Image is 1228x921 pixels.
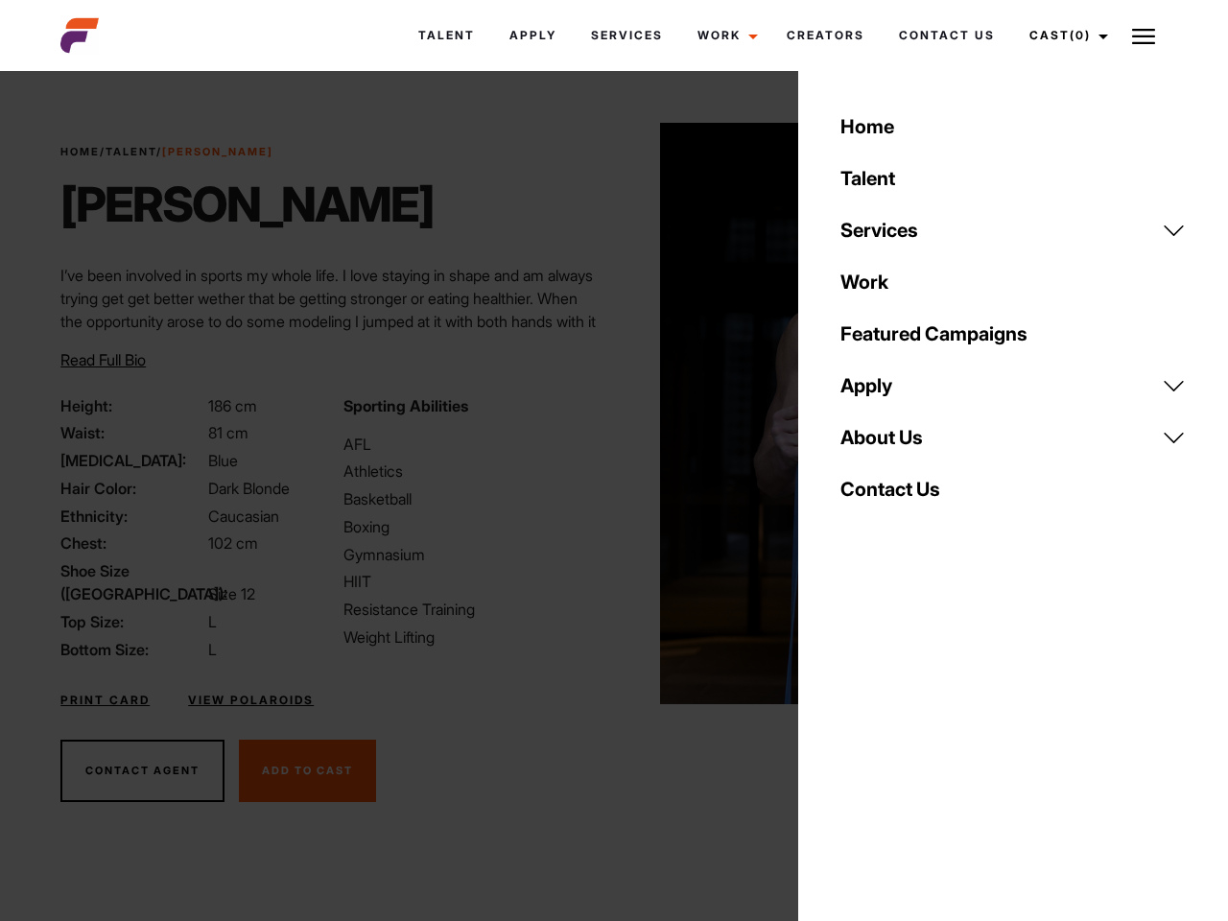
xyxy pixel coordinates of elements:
[60,348,146,371] button: Read Full Bio
[60,559,204,605] span: Shoe Size ([GEOGRAPHIC_DATA]):
[769,10,882,61] a: Creators
[208,640,217,659] span: L
[60,16,99,55] img: cropped-aefm-brand-fav-22-square.png
[60,505,204,528] span: Ethnicity:
[401,10,492,61] a: Talent
[60,144,273,160] span: / /
[208,423,248,442] span: 81 cm
[1012,10,1120,61] a: Cast(0)
[60,264,602,425] p: I’ve been involved in sports my whole life. I love staying in shape and am always trying get get ...
[829,256,1197,308] a: Work
[574,10,680,61] a: Services
[239,740,376,803] button: Add To Cast
[188,692,314,709] a: View Polaroids
[343,543,602,566] li: Gymnasium
[60,449,204,472] span: [MEDICAL_DATA]:
[60,531,204,555] span: Chest:
[60,145,100,158] a: Home
[343,487,602,510] li: Basketball
[60,421,204,444] span: Waist:
[882,10,1012,61] a: Contact Us
[1132,25,1155,48] img: Burger icon
[106,145,156,158] a: Talent
[343,460,602,483] li: Athletics
[162,145,273,158] strong: [PERSON_NAME]
[60,740,224,803] button: Contact Agent
[829,204,1197,256] a: Services
[492,10,574,61] a: Apply
[208,612,217,631] span: L
[60,394,204,417] span: Height:
[208,507,279,526] span: Caucasian
[208,451,238,470] span: Blue
[829,463,1197,515] a: Contact Us
[829,412,1197,463] a: About Us
[262,764,353,777] span: Add To Cast
[343,433,602,456] li: AFL
[60,610,204,633] span: Top Size:
[829,101,1197,153] a: Home
[343,598,602,621] li: Resistance Training
[208,479,290,498] span: Dark Blonde
[829,308,1197,360] a: Featured Campaigns
[60,692,150,709] a: Print Card
[60,350,146,369] span: Read Full Bio
[60,477,204,500] span: Hair Color:
[343,626,602,649] li: Weight Lifting
[60,176,434,233] h1: [PERSON_NAME]
[829,153,1197,204] a: Talent
[208,584,255,603] span: Size 12
[680,10,769,61] a: Work
[343,396,468,415] strong: Sporting Abilities
[208,396,257,415] span: 186 cm
[343,570,602,593] li: HIIT
[208,533,258,553] span: 102 cm
[829,360,1197,412] a: Apply
[1070,28,1091,42] span: (0)
[343,515,602,538] li: Boxing
[60,638,204,661] span: Bottom Size:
